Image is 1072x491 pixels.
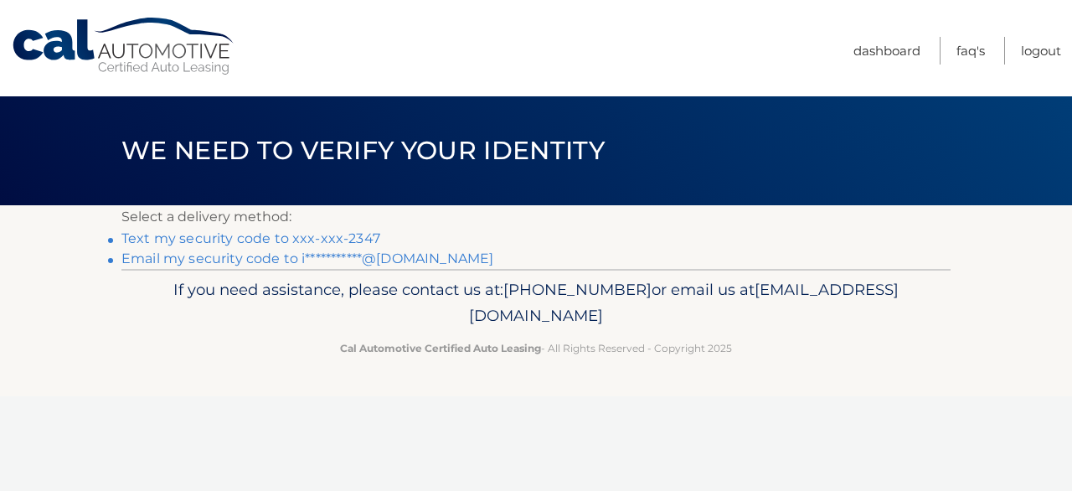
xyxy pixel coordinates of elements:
[121,230,380,246] a: Text my security code to xxx-xxx-2347
[503,280,652,299] span: [PHONE_NUMBER]
[132,339,940,357] p: - All Rights Reserved - Copyright 2025
[121,135,605,166] span: We need to verify your identity
[1021,37,1061,65] a: Logout
[132,277,940,330] p: If you need assistance, please contact us at: or email us at
[11,17,237,76] a: Cal Automotive
[121,205,951,229] p: Select a delivery method:
[853,37,920,65] a: Dashboard
[956,37,985,65] a: FAQ's
[340,342,541,354] strong: Cal Automotive Certified Auto Leasing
